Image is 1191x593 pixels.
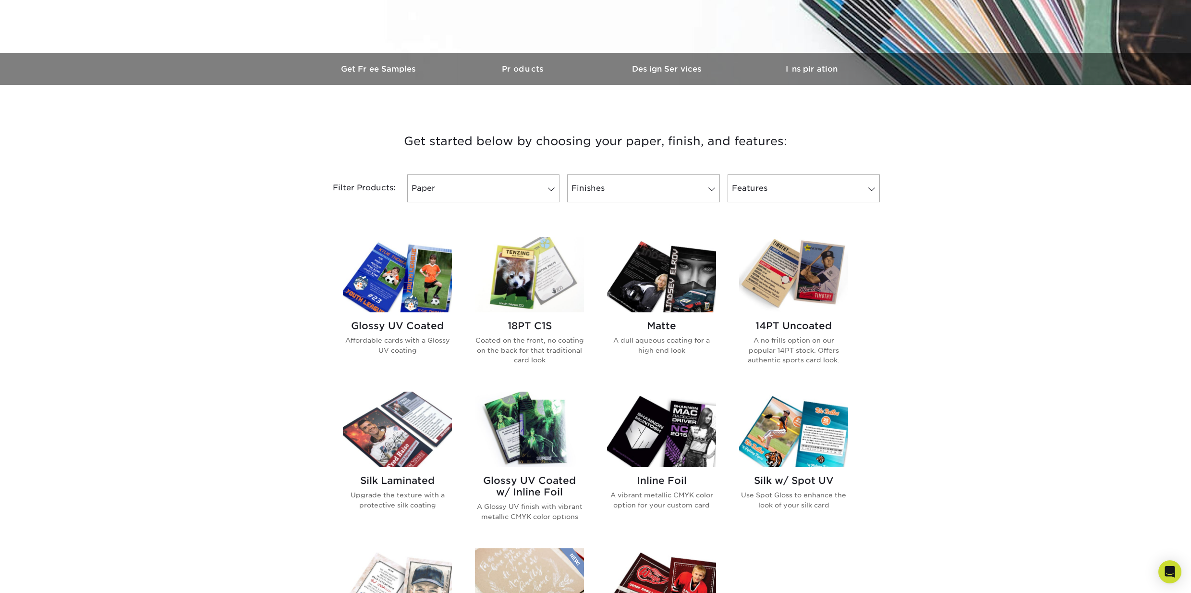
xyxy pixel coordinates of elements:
h3: Inspiration [740,64,884,74]
img: 18PT C1S Trading Cards [475,237,584,312]
h2: Inline Foil [607,475,716,486]
a: 14PT Uncoated Trading Cards 14PT Uncoated A no frills option on our popular 14PT stock. Offers au... [739,237,848,380]
h2: 14PT Uncoated [739,320,848,332]
p: Affordable cards with a Glossy UV coating [343,335,452,355]
h3: Products [451,64,595,74]
div: Filter Products: [307,174,403,202]
h2: Silk Laminated [343,475,452,486]
div: Open Intercom Messenger [1158,560,1181,583]
img: New Product [560,548,584,577]
a: Finishes [567,174,719,202]
a: Inspiration [740,53,884,85]
a: Silk Laminated Trading Cards Silk Laminated Upgrade the texture with a protective silk coating [343,392,452,537]
a: Silk w/ Spot UV Trading Cards Silk w/ Spot UV Use Spot Gloss to enhance the look of your silk card [739,392,848,537]
img: Silk w/ Spot UV Trading Cards [739,392,848,467]
h2: Matte [607,320,716,332]
p: Upgrade the texture with a protective silk coating [343,490,452,510]
a: Matte Trading Cards Matte A dull aqueous coating for a high end look [607,237,716,380]
h2: Silk w/ Spot UV [739,475,848,486]
a: Glossy UV Coated Trading Cards Glossy UV Coated Affordable cards with a Glossy UV coating [343,237,452,380]
img: Matte Trading Cards [607,237,716,312]
a: Paper [407,174,559,202]
p: A no frills option on our popular 14PT stock. Offers authentic sports card look. [739,335,848,365]
img: Inline Foil Trading Cards [607,392,716,467]
a: Inline Foil Trading Cards Inline Foil A vibrant metallic CMYK color option for your custom card [607,392,716,537]
img: 14PT Uncoated Trading Cards [739,237,848,312]
p: A Glossy UV finish with vibrant metallic CMYK color options [475,502,584,521]
img: Glossy UV Coated w/ Inline Foil Trading Cards [475,392,584,467]
a: Products [451,53,595,85]
a: Design Services [595,53,740,85]
h2: Glossy UV Coated w/ Inline Foil [475,475,584,498]
a: 18PT C1S Trading Cards 18PT C1S Coated on the front, no coating on the back for that traditional ... [475,237,584,380]
p: Coated on the front, no coating on the back for that traditional card look [475,335,584,365]
h3: Get started below by choosing your paper, finish, and features: [315,120,876,163]
a: Get Free Samples [307,53,451,85]
img: Silk Laminated Trading Cards [343,392,452,467]
a: Features [728,174,880,202]
iframe: Google Customer Reviews [2,564,82,590]
p: A dull aqueous coating for a high end look [607,335,716,355]
p: Use Spot Gloss to enhance the look of your silk card [739,490,848,510]
img: Glossy UV Coated Trading Cards [343,237,452,312]
p: A vibrant metallic CMYK color option for your custom card [607,490,716,510]
h3: Design Services [595,64,740,74]
a: Glossy UV Coated w/ Inline Foil Trading Cards Glossy UV Coated w/ Inline Foil A Glossy UV finish ... [475,392,584,537]
h2: 18PT C1S [475,320,584,332]
h3: Get Free Samples [307,64,451,74]
h2: Glossy UV Coated [343,320,452,332]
